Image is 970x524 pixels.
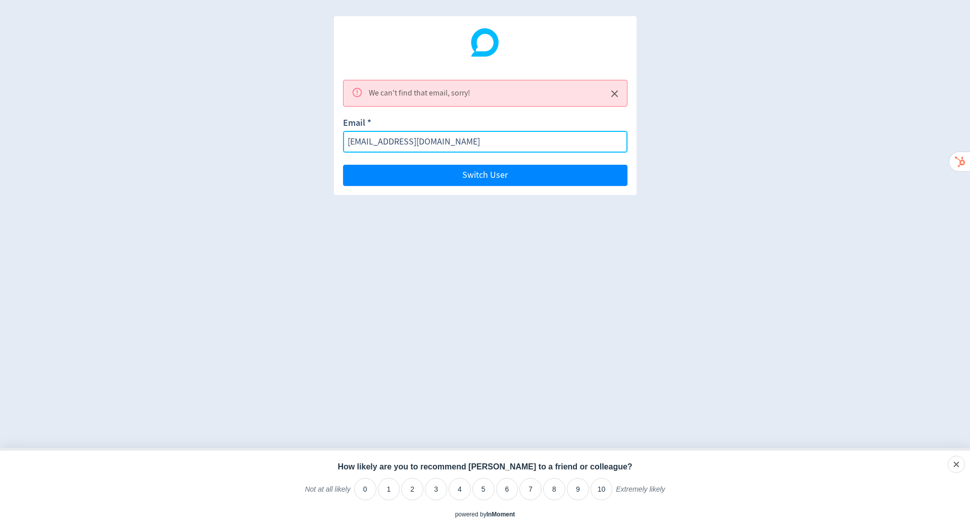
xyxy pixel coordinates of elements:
[455,510,515,519] div: powered by inmoment
[948,456,965,473] div: Close survey
[519,478,542,500] li: 7
[425,478,447,500] li: 3
[591,478,613,500] li: 10
[543,478,565,500] li: 8
[449,478,471,500] li: 4
[354,478,376,500] li: 0
[487,511,515,518] a: InMoment
[378,478,400,500] li: 1
[305,485,350,502] label: Not at all likely
[472,478,495,500] li: 5
[606,85,623,102] button: Close
[401,478,423,500] li: 2
[496,478,518,500] li: 6
[343,165,627,186] button: Switch User
[567,478,589,500] li: 9
[471,28,499,57] img: Digivizer Logo
[369,83,470,103] div: We can't find that email, sorry!
[462,171,508,180] span: Switch User
[343,117,371,131] label: Email *
[616,485,665,502] label: Extremely likely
